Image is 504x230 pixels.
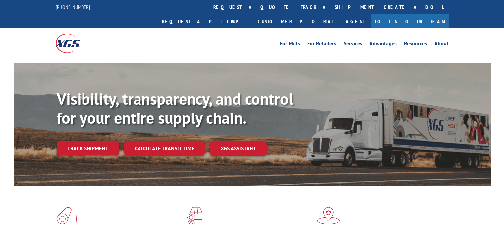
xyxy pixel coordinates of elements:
[404,41,427,48] a: Resources
[434,41,449,48] a: About
[339,14,371,28] a: Agent
[253,14,339,28] a: Customer Portal
[307,41,336,48] a: For Retailers
[210,141,267,156] a: XGS ASSISTANT
[124,141,205,156] a: Calculate transit time
[187,207,202,224] img: xgs-icon-focused-on-flooring-red
[57,88,293,128] b: Visibility, transparency, and control for your entire supply chain.
[57,141,119,155] a: Track shipment
[56,4,90,10] a: [PHONE_NUMBER]
[57,207,77,224] img: xgs-icon-total-supply-chain-intelligence-red
[344,41,362,48] a: Services
[280,41,300,48] a: For Mills
[157,14,253,28] a: Request a pickup
[369,41,397,48] a: Advantages
[371,14,449,28] a: Join Our Team
[317,207,340,224] img: xgs-icon-flagship-distribution-model-red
